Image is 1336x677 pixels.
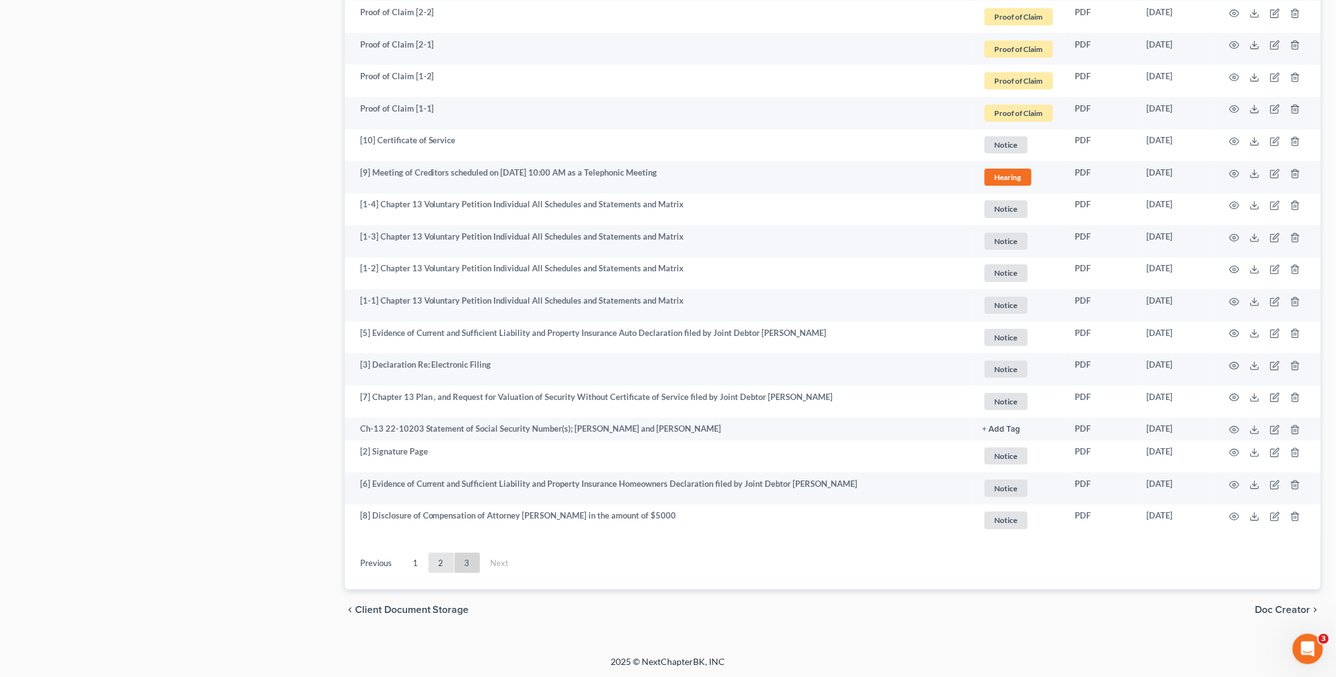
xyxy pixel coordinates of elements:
span: Notice [985,297,1028,314]
span: Client Document Storage [355,605,469,615]
td: Proof of Claim [1-2] [345,65,973,97]
button: Doc Creator chevron_right [1255,605,1321,615]
td: Ch-13 22-10203 Statement of Social Security Number(s); [PERSON_NAME] and [PERSON_NAME] [345,418,973,441]
td: [9] Meeting of Creditors scheduled on [DATE] 10:00 AM as a Telephonic Meeting [345,161,973,193]
span: Proof of Claim [985,105,1053,122]
span: Notice [985,136,1028,153]
td: [1-2] Chapter 13 Voluntary Petition Individual All Schedules and Statements and Matrix [345,257,973,290]
td: [DATE] [1137,321,1214,354]
span: Notice [985,233,1028,250]
a: Hearing [983,167,1055,188]
td: [DATE] [1137,289,1214,321]
td: Proof of Claim [2-1] [345,33,973,65]
td: [DATE] [1137,161,1214,193]
a: Notice [983,510,1055,531]
td: [DATE] [1137,225,1214,257]
td: PDF [1065,385,1137,418]
td: Proof of Claim [1-1] [345,97,973,129]
td: [3] Declaration Re: Electronic Filing [345,353,973,385]
a: Notice [983,231,1055,252]
span: Hearing [985,169,1032,186]
a: Notice [983,295,1055,316]
td: PDF [1065,321,1137,354]
td: [DATE] [1137,418,1214,441]
td: PDF [1065,1,1137,33]
span: Notice [985,393,1028,410]
a: Notice [983,134,1055,155]
a: Proof of Claim [983,70,1055,91]
td: [1-1] Chapter 13 Voluntary Petition Individual All Schedules and Statements and Matrix [345,289,973,321]
td: [DATE] [1137,65,1214,97]
a: Proof of Claim [983,103,1055,124]
td: [2] Signature Page [345,441,973,473]
td: [DATE] [1137,472,1214,505]
span: Notice [985,200,1028,217]
td: PDF [1065,472,1137,505]
td: [1-4] Chapter 13 Voluntary Petition Individual All Schedules and Statements and Matrix [345,193,973,226]
td: PDF [1065,129,1137,162]
a: Notice [983,446,1055,467]
td: [7] Chapter 13 Plan , and Request for Valuation of Security Without Certificate of Service filed ... [345,385,973,418]
td: [DATE] [1137,33,1214,65]
a: Notice [983,327,1055,348]
a: Proof of Claim [983,39,1055,60]
td: [DATE] [1137,353,1214,385]
a: Notice [983,198,1055,219]
span: 3 [1319,634,1329,644]
td: [1-3] Chapter 13 Voluntary Petition Individual All Schedules and Statements and Matrix [345,225,973,257]
span: Notice [985,480,1028,497]
td: PDF [1065,161,1137,193]
td: [DATE] [1137,129,1214,162]
a: Proof of Claim [983,6,1055,27]
span: Proof of Claim [985,41,1053,58]
a: Notice [983,359,1055,380]
a: Notice [983,478,1055,499]
a: Notice [983,391,1055,412]
td: [DATE] [1137,441,1214,473]
td: PDF [1065,353,1137,385]
td: PDF [1065,257,1137,290]
iframe: Intercom live chat [1293,634,1323,664]
td: Proof of Claim [2-2] [345,1,973,33]
span: Notice [985,448,1028,465]
td: PDF [1065,225,1137,257]
td: PDF [1065,33,1137,65]
a: 1 [403,553,428,573]
td: PDF [1065,441,1137,473]
a: 2 [429,553,454,573]
td: [6] Evidence of Current and Sufficient Liability and Property Insurance Homeowners Declaration fi... [345,472,973,505]
i: chevron_left [345,605,355,615]
td: PDF [1065,97,1137,129]
span: Proof of Claim [985,8,1053,25]
button: chevron_left Client Document Storage [345,605,469,615]
td: PDF [1065,505,1137,537]
td: PDF [1065,289,1137,321]
td: [DATE] [1137,505,1214,537]
span: Doc Creator [1255,605,1311,615]
td: [DATE] [1137,193,1214,226]
span: Notice [985,329,1028,346]
a: 3 [455,553,480,573]
a: Previous [350,553,402,573]
td: PDF [1065,193,1137,226]
span: Notice [985,512,1028,529]
td: [5] Evidence of Current and Sufficient Liability and Property Insurance Auto Declaration filed by... [345,321,973,354]
td: [DATE] [1137,97,1214,129]
span: Notice [985,361,1028,378]
td: [DATE] [1137,1,1214,33]
span: Notice [985,264,1028,281]
td: [8] Disclosure of Compensation of Attorney [PERSON_NAME] in the amount of $5000 [345,505,973,537]
button: + Add Tag [983,425,1021,434]
td: [DATE] [1137,385,1214,418]
td: PDF [1065,418,1137,441]
td: PDF [1065,65,1137,97]
a: + Add Tag [983,423,1055,435]
i: chevron_right [1311,605,1321,615]
td: [10] Certificate of Service [345,129,973,162]
span: Proof of Claim [985,72,1053,89]
td: [DATE] [1137,257,1214,290]
a: Notice [983,262,1055,283]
